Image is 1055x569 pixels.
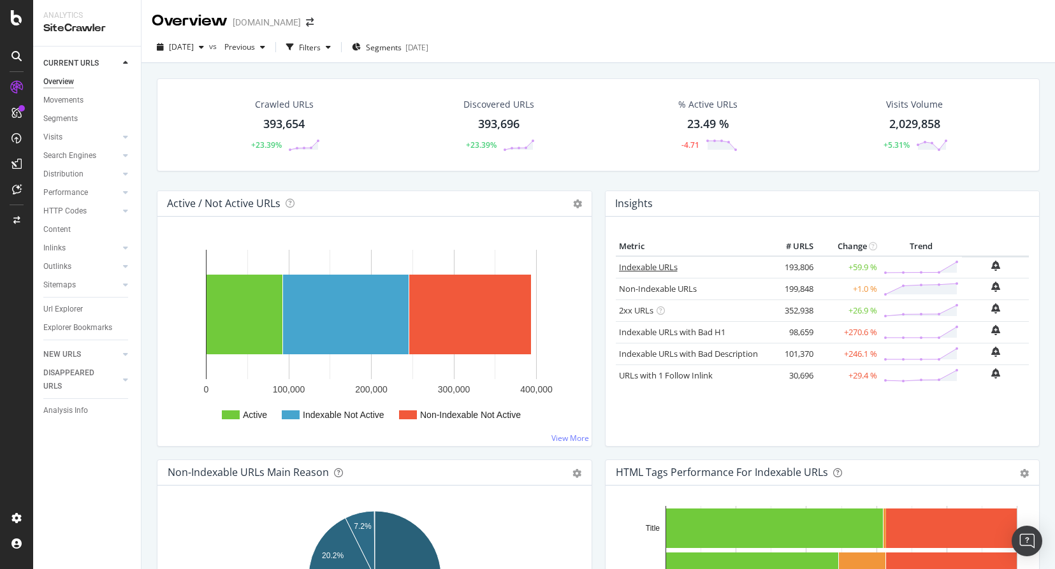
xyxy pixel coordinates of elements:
[43,94,132,107] a: Movements
[43,223,71,236] div: Content
[273,384,305,394] text: 100,000
[817,364,880,386] td: +29.4 %
[43,303,83,316] div: Url Explorer
[366,42,402,53] span: Segments
[43,21,131,36] div: SiteCrawler
[766,299,817,321] td: 352,938
[43,186,119,199] a: Performance
[43,278,119,292] a: Sitemaps
[43,168,119,181] a: Distribution
[43,149,119,162] a: Search Engines
[463,98,534,111] div: Discovered URLs
[43,57,99,70] div: CURRENT URLS
[43,260,119,273] a: Outlinks
[43,112,78,126] div: Segments
[43,321,112,335] div: Explorer Bookmarks
[619,370,713,381] a: URLs with 1 Follow Inlink
[405,42,428,53] div: [DATE]
[43,303,132,316] a: Url Explorer
[43,404,132,417] a: Analysis Info
[478,116,520,133] div: 393,696
[168,466,329,479] div: Non-Indexable URLs Main Reason
[306,18,314,27] div: arrow-right-arrow-left
[645,524,660,533] text: Title
[991,325,1000,335] div: bell-plus
[43,149,96,162] div: Search Engines
[616,466,828,479] div: HTML Tags Performance for Indexable URLs
[209,41,219,52] span: vs
[43,186,88,199] div: Performance
[43,241,119,255] a: Inlinks
[43,321,132,335] a: Explorer Bookmarks
[43,366,108,393] div: DISAPPEARED URLS
[233,16,301,29] div: [DOMAIN_NAME]
[886,98,943,111] div: Visits Volume
[43,241,66,255] div: Inlinks
[43,404,88,417] div: Analysis Info
[43,75,132,89] a: Overview
[889,116,940,133] div: 2,029,858
[766,278,817,299] td: 199,848
[619,326,725,338] a: Indexable URLs with Bad H1
[766,343,817,364] td: 101,370
[263,116,305,133] div: 393,654
[817,343,880,364] td: +246.1 %
[43,168,84,181] div: Distribution
[991,368,1000,378] div: bell-plus
[438,384,470,394] text: 300,000
[619,348,758,359] a: Indexable URLs with Bad Description
[43,260,71,273] div: Outlinks
[1020,469,1029,478] div: gear
[299,42,321,53] div: Filters
[991,347,1000,357] div: bell-plus
[681,140,699,150] div: -4.71
[167,195,280,212] h4: Active / Not Active URLs
[43,223,132,236] a: Content
[687,116,729,133] div: 23.49 %
[152,37,209,57] button: [DATE]
[43,94,84,107] div: Movements
[251,140,282,150] div: +23.39%
[168,237,581,436] svg: A chart.
[1012,526,1042,556] div: Open Intercom Messenger
[169,41,194,52] span: 2025 Oct. 11th
[43,366,119,393] a: DISAPPEARED URLS
[43,75,74,89] div: Overview
[991,282,1000,292] div: bell-plus
[766,237,817,256] th: # URLS
[766,256,817,278] td: 193,806
[573,199,582,208] i: Options
[43,348,119,361] a: NEW URLS
[520,384,553,394] text: 400,000
[619,261,678,273] a: Indexable URLs
[43,278,76,292] div: Sitemaps
[817,321,880,343] td: +270.6 %
[43,131,119,144] a: Visits
[615,195,653,212] h4: Insights
[281,37,336,57] button: Filters
[219,37,270,57] button: Previous
[817,237,880,256] th: Change
[466,140,497,150] div: +23.39%
[880,237,962,256] th: Trend
[420,410,521,420] text: Non-Indexable Not Active
[619,305,653,316] a: 2xx URLs
[43,57,119,70] a: CURRENT URLS
[243,410,267,420] text: Active
[322,551,344,560] text: 20.2%
[355,384,388,394] text: 200,000
[43,348,81,361] div: NEW URLS
[619,283,697,294] a: Non-Indexable URLs
[572,469,581,478] div: gear
[991,261,1000,271] div: bell-plus
[152,10,228,32] div: Overview
[43,112,132,126] a: Segments
[43,131,62,144] div: Visits
[303,410,384,420] text: Indexable Not Active
[43,205,87,218] div: HTTP Codes
[43,10,131,21] div: Analytics
[991,303,1000,313] div: bell-plus
[347,37,433,57] button: Segments[DATE]
[766,364,817,386] td: 30,696
[678,98,738,111] div: % Active URLs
